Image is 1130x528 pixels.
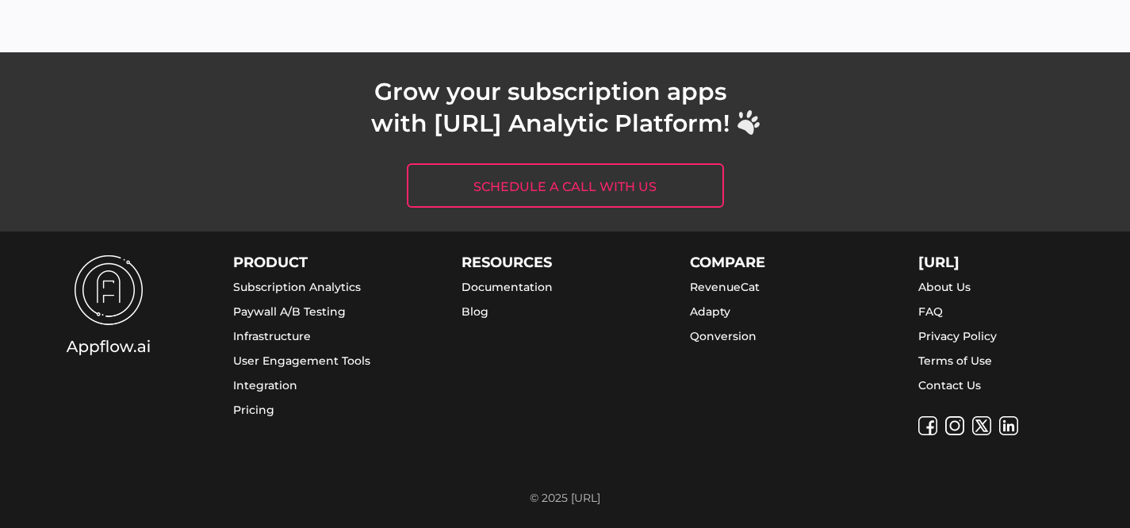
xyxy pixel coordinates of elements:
a: RevenueCat [690,280,760,294]
a: Adapty [690,304,730,319]
img: instagram-icon [945,416,964,435]
a: Documentation [462,280,553,294]
a: Pricing [233,403,274,417]
img: facebook-icon [918,416,937,435]
a: Contact Us [918,378,981,392]
img: linkedin-icon [999,416,1018,435]
p: with [URL] Analytic Platform! [371,108,730,140]
a: Subscription Analytics [233,280,361,294]
a: Schedule a call with us [407,163,724,208]
a: Paywall A/B Testing [233,304,346,319]
a: Blog [462,304,488,319]
div: [URL] [918,255,1077,270]
div: PRODUCT [233,255,392,270]
a: User Engagement Tools [233,354,370,368]
div: RESOURCES [462,255,620,270]
img: twitter-icon [972,416,991,435]
a: About Us [918,280,971,294]
div: COMPARE [690,255,848,270]
a: FAQ [918,304,943,319]
img: appflow.ai-logo.png [54,255,163,362]
a: Qonversion [690,329,757,343]
a: Privacy Policy [918,329,997,343]
a: Terms of Use [918,354,992,368]
a: Infrastructure [233,329,311,343]
p: Grow your subscription apps [371,76,730,108]
a: Integration [233,378,297,392]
